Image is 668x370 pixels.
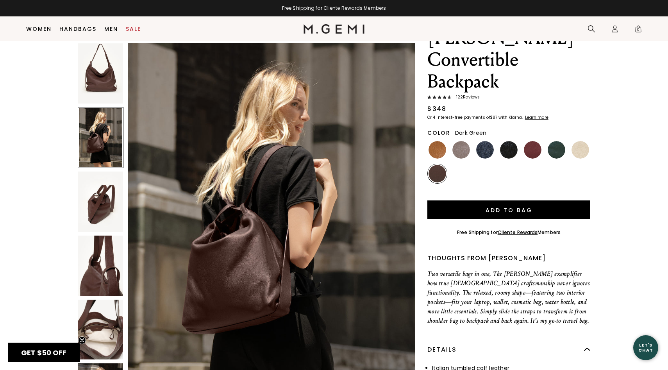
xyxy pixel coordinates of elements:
img: The Laura Convertible Backpack [78,300,123,360]
img: The Laura Convertible Backpack [78,236,123,296]
div: Free Shipping for Members [457,229,561,236]
a: Women [26,26,52,32]
img: Dark Green [548,141,565,159]
h2: Color [427,130,450,136]
p: Two versatile bags in one, The [PERSON_NAME] exemplifies how true [DEMOGRAPHIC_DATA] craftsmanshi... [427,269,590,325]
a: Men [104,26,118,32]
klarna-placement-style-cta: Learn more [525,114,548,120]
img: The Laura Convertible Backpack [78,43,123,104]
button: Close teaser [78,336,86,344]
div: GET $50 OFFClose teaser [8,343,80,362]
a: Learn more [524,115,548,120]
div: Let's Chat [633,343,658,352]
a: Sale [126,26,141,32]
a: 122Reviews [427,95,590,101]
button: Add to Bag [427,200,590,219]
klarna-placement-style-body: Or 4 interest-free payments of [427,114,490,120]
span: 122 Review s [452,95,480,100]
klarna-placement-style-body: with Klarna [498,114,524,120]
span: GET $50 OFF [21,348,66,357]
img: The Laura Convertible Backpack [78,172,123,232]
div: Thoughts from [PERSON_NAME] [427,254,590,263]
img: Tan [429,141,446,159]
img: M.Gemi [304,24,365,34]
img: Black [500,141,518,159]
div: $348 [427,104,446,114]
img: Dark Burgundy [524,141,541,159]
a: Cliente Rewards [498,229,538,236]
a: Handbags [59,26,96,32]
img: Warm Gray [452,141,470,159]
div: Details [427,335,590,364]
img: Navy [476,141,494,159]
img: Chocolate [429,165,446,182]
klarna-placement-style-amount: $87 [490,114,497,120]
span: Dark Green [455,129,487,137]
h1: The [PERSON_NAME] Convertible Backpack [427,5,590,93]
span: 0 [634,27,642,34]
img: Ecru [572,141,589,159]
